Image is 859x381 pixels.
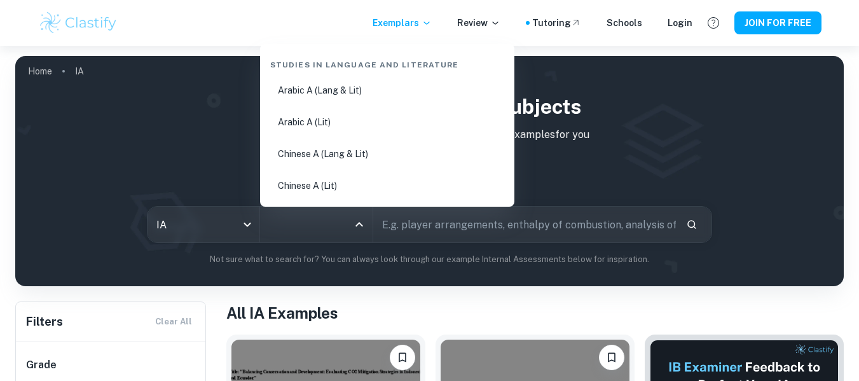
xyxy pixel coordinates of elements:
button: Please log in to bookmark exemplars [599,345,624,370]
h6: Filters [26,313,63,331]
div: Studies in Language and Literature [265,49,509,76]
img: Clastify logo [38,10,119,36]
button: Close [350,216,368,233]
button: Help and Feedback [703,12,724,34]
li: Arabic A (Lit) [265,107,509,137]
button: JOIN FOR FREE [734,11,821,34]
a: Schools [607,16,642,30]
p: Type a search phrase to find the most relevant IA examples for you [25,127,834,142]
p: Not sure what to search for? You can always look through our example Internal Assessments below f... [25,253,834,266]
h1: IB IA examples for all subjects [25,92,834,122]
p: IA [75,64,84,78]
button: Search [681,214,703,235]
li: Chinese A (Lang & Lit) [265,139,509,169]
a: Login [668,16,692,30]
div: IA [148,207,260,242]
h6: Grade [26,357,196,373]
h1: All IA Examples [226,301,844,324]
li: Chinese A (Lit) [265,171,509,200]
a: Home [28,62,52,80]
a: Tutoring [532,16,581,30]
input: E.g. player arrangements, enthalpy of combustion, analysis of a big city... [373,207,677,242]
p: Review [457,16,500,30]
img: profile cover [15,56,844,286]
button: Please log in to bookmark exemplars [390,345,415,370]
p: Exemplars [373,16,432,30]
li: Arabic A (Lang & Lit) [265,76,509,105]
